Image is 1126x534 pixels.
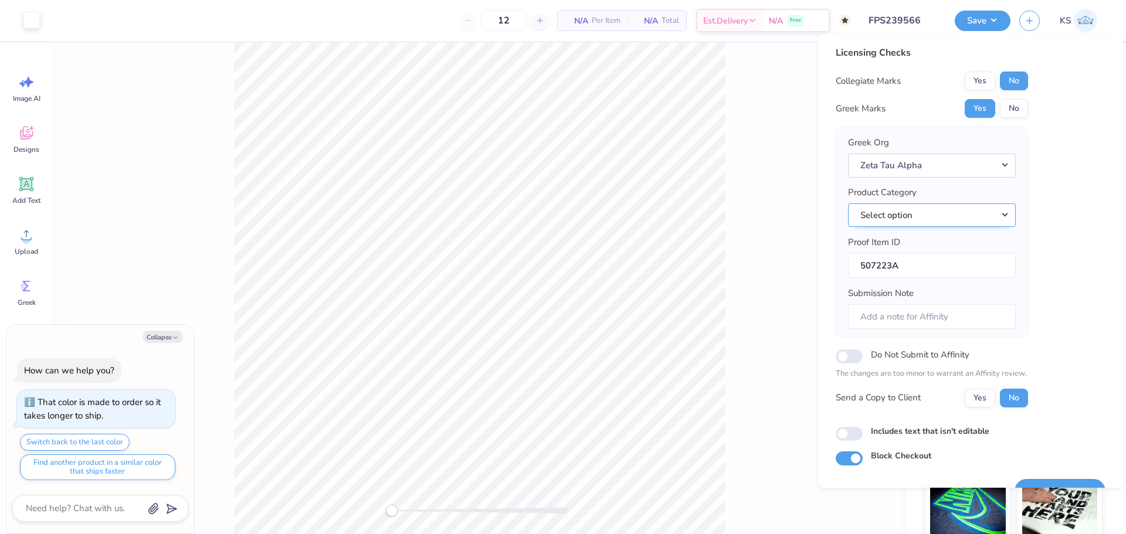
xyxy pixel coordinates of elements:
span: Greek [18,298,36,307]
label: Proof Item ID [848,236,900,249]
button: Yes [965,72,995,90]
button: Collapse [143,331,182,343]
div: That color is made to order so it takes longer to ship. [24,396,161,421]
input: Untitled Design [860,9,946,32]
a: KS [1054,9,1103,32]
div: Collegiate Marks [836,74,901,88]
span: Est. Delivery [703,15,748,27]
span: Per Item [592,15,620,27]
img: Kath Sales [1074,9,1097,32]
label: Block Checkout [871,450,931,462]
label: Includes text that isn't editable [871,425,989,437]
button: Find another product in a similar color that ships faster [20,454,175,480]
input: – – [481,10,527,31]
div: Licensing Checks [836,46,1028,60]
button: No [1000,389,1028,407]
span: N/A [565,15,588,27]
label: Product Category [848,186,917,199]
span: Designs [13,145,39,154]
span: N/A [635,15,658,27]
button: Switch back to the last color [20,434,130,451]
div: Greek Marks [836,102,886,115]
div: Accessibility label [386,505,398,516]
label: Do Not Submit to Affinity [871,347,969,362]
span: Image AI [13,94,40,103]
label: Submission Note [848,287,914,300]
span: N/A [769,15,783,27]
button: Save [1015,479,1105,503]
button: Yes [965,389,995,407]
button: Save [955,11,1010,31]
span: Total [662,15,679,27]
label: Greek Org [848,136,889,149]
button: No [1000,99,1028,118]
button: Yes [965,99,995,118]
span: Upload [15,247,38,256]
p: The changes are too minor to warrant an Affinity review. [836,368,1028,380]
input: Add a note for Affinity [848,304,1016,329]
span: Add Text [12,196,40,205]
span: KS [1060,14,1071,28]
div: Send a Copy to Client [836,391,921,404]
button: Zeta Tau Alpha [848,154,1016,178]
div: How can we help you? [24,365,114,376]
button: No [1000,72,1028,90]
button: Select option [848,203,1016,227]
span: Free [790,16,801,25]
